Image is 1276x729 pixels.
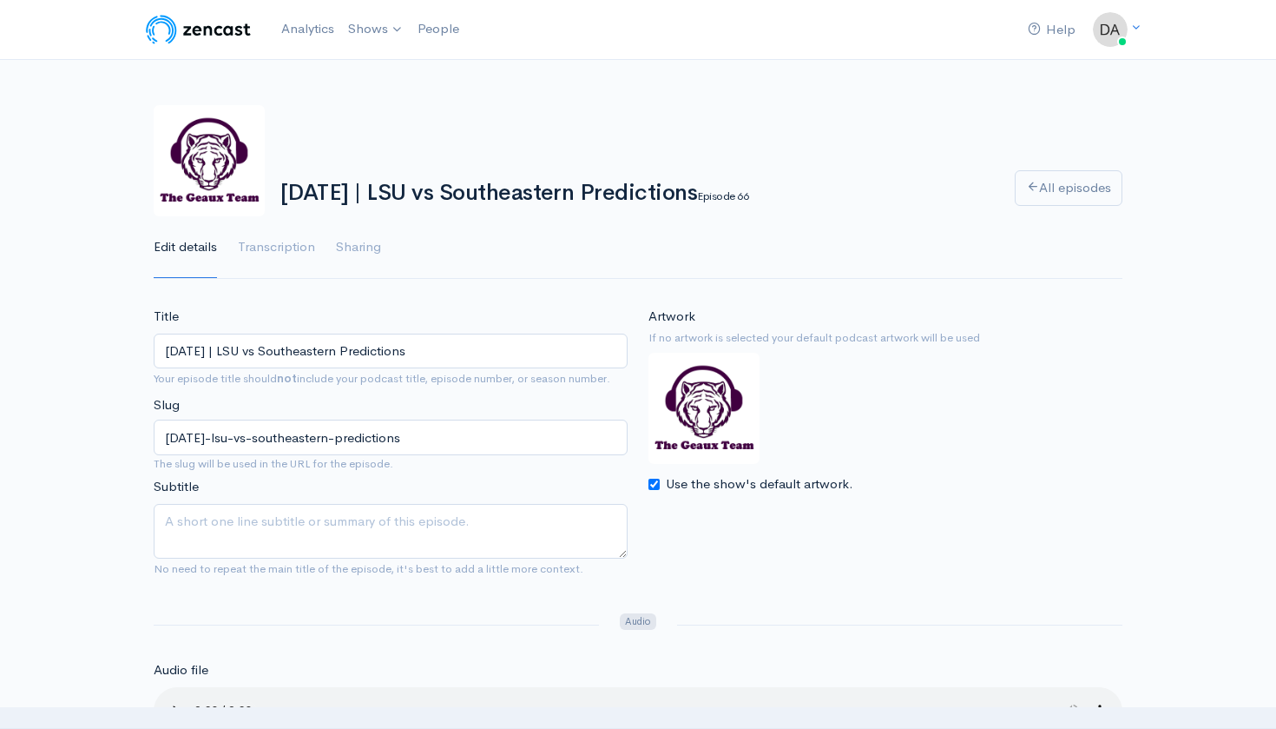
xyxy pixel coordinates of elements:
[154,561,583,576] small: No need to repeat the main title of the episode, it's best to add a little more context.
[411,10,466,48] a: People
[620,613,655,630] span: Audio
[1021,11,1082,49] a: Help
[154,477,199,497] label: Subtitle
[274,10,341,48] a: Analytics
[341,10,411,49] a: Shows
[154,307,179,327] label: Title
[648,329,1122,347] small: If no artwork is selected your default podcast artwork will be used
[666,474,853,494] label: Use the show's default artwork.
[277,371,297,386] strong: not
[154,455,628,473] small: The slug will be used in the URL for the episode.
[154,371,610,386] small: Your episode title should include your podcast title, episode number, or season number.
[154,334,628,369] input: What is the episode's title?
[336,216,381,279] a: Sharing
[1015,170,1122,206] a: All episodes
[1093,12,1128,47] img: ...
[154,420,628,455] input: title-of-episode
[143,12,253,47] img: ZenCast Logo
[154,660,208,680] label: Audio file
[154,216,217,279] a: Edit details
[280,181,994,206] h1: [DATE] | LSU vs Southeastern Predictions
[648,307,695,327] label: Artwork
[238,216,315,279] a: Transcription
[154,395,180,415] label: Slug
[697,189,748,203] small: Episode 66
